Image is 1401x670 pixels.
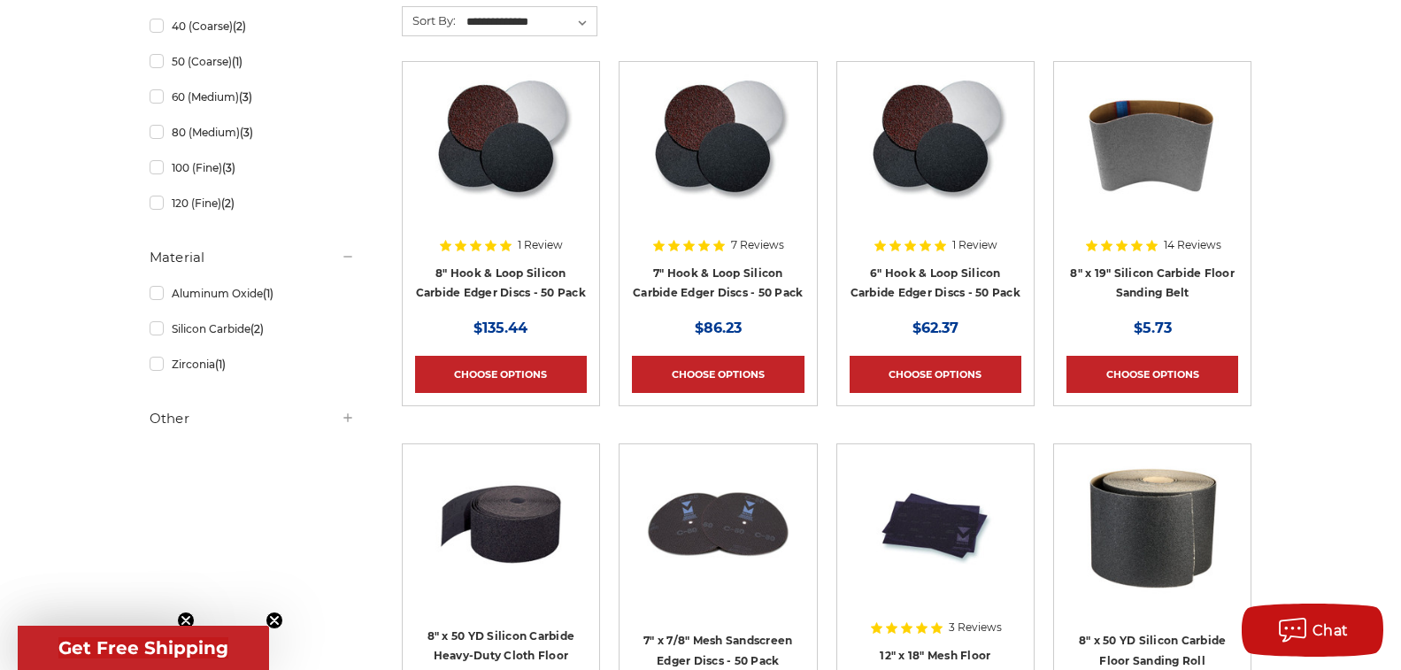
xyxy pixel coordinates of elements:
span: 7 Reviews [731,240,784,250]
a: 120 (Fine) [150,188,355,219]
span: $5.73 [1134,320,1172,336]
label: Sort By: [403,7,456,34]
select: Sort By: [464,9,597,35]
a: 8" Hook & Loop Silicon Carbide Edger Discs - 50 Pack [416,266,586,300]
span: $62.37 [912,320,958,336]
span: 1 Review [952,240,997,250]
a: 7" x 7/8" Mesh Sandscreen Edger Discs - 50 Pack [643,634,792,667]
button: Chat [1242,604,1383,657]
a: 12" x 18" Floor Sanding Screens [850,457,1021,628]
img: Silicon Carbide 8" Hook & Loop Edger Discs [429,74,573,216]
a: 40 (Coarse) [150,11,355,42]
a: Choose Options [850,356,1021,393]
a: Silicon Carbide 7" Hook & Loop Edger Discs [632,74,804,246]
a: 7" x 7/8" Mesh Sanding Screen Edger Discs [632,457,804,628]
a: Aluminum Oxide [150,278,355,309]
a: 7-7-8" x 29-1-2 " Silicon Carbide belt for aggressive sanding on concrete and hardwood floors as ... [1066,74,1238,246]
img: Silicon Carbide 8" x 50 YD Floor Sanding Roll [1082,457,1223,598]
button: Close teaser [177,612,195,629]
a: 6" Hook & Loop Silicon Carbide Edger Discs - 50 Pack [851,266,1020,300]
a: 8" x 19" Silicon Carbide Floor Sanding Belt [1070,266,1235,300]
a: Silicon Carbide 8" x 50 YD Heavy-Duty Cloth Floor Sanding Roll [415,457,587,628]
span: (2) [250,322,264,335]
span: Get Free Shipping [58,637,228,658]
a: Choose Options [632,356,804,393]
img: Silicon Carbide 8" x 50 YD Heavy-Duty Cloth Floor Sanding Roll [430,457,572,598]
a: Zirconia [150,349,355,380]
a: 80 (Medium) [150,117,355,148]
a: Choose Options [1066,356,1238,393]
a: Silicon Carbide 6" Hook & Loop Edger Discs [850,74,1021,246]
a: 8" x 50 YD Silicon Carbide Floor Sanding Roll [1079,634,1227,667]
img: Silicon Carbide 7" Hook & Loop Edger Discs [646,74,789,216]
span: (3) [222,161,235,174]
span: Chat [1312,622,1349,639]
span: 14 Reviews [1164,240,1221,250]
button: Close teaser [266,612,283,629]
span: (2) [233,19,246,33]
a: 60 (Medium) [150,81,355,112]
span: $135.44 [473,320,527,336]
img: 12" x 18" Floor Sanding Screens [865,457,1006,598]
span: (3) [240,126,253,139]
a: Silicon Carbide 8" x 50 YD Floor Sanding Roll [1066,457,1238,628]
span: (1) [215,358,226,371]
span: (1) [263,287,273,300]
img: Silicon Carbide 6" Hook & Loop Edger Discs [864,74,1007,216]
span: (2) [221,196,235,210]
a: 7" Hook & Loop Silicon Carbide Edger Discs - 50 Pack [633,266,803,300]
span: $86.23 [695,320,742,336]
span: 3 Reviews [949,622,1002,633]
a: Choose Options [415,356,587,393]
h5: Material [150,247,355,268]
div: Get Free ShippingClose teaser [18,626,269,670]
a: Silicon Carbide [150,313,355,344]
img: 7" x 7/8" Mesh Sanding Screen Edger Discs [647,457,789,598]
span: (1) [232,55,242,68]
h5: Other [150,408,355,429]
a: Silicon Carbide 8" Hook & Loop Edger Discs [415,74,587,246]
span: 1 Review [518,240,563,250]
a: 50 (Coarse) [150,46,355,77]
img: 7-7-8" x 29-1-2 " Silicon Carbide belt for aggressive sanding on concrete and hardwood floors as ... [1082,74,1223,216]
a: 100 (Fine) [150,152,355,183]
span: (3) [239,90,252,104]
